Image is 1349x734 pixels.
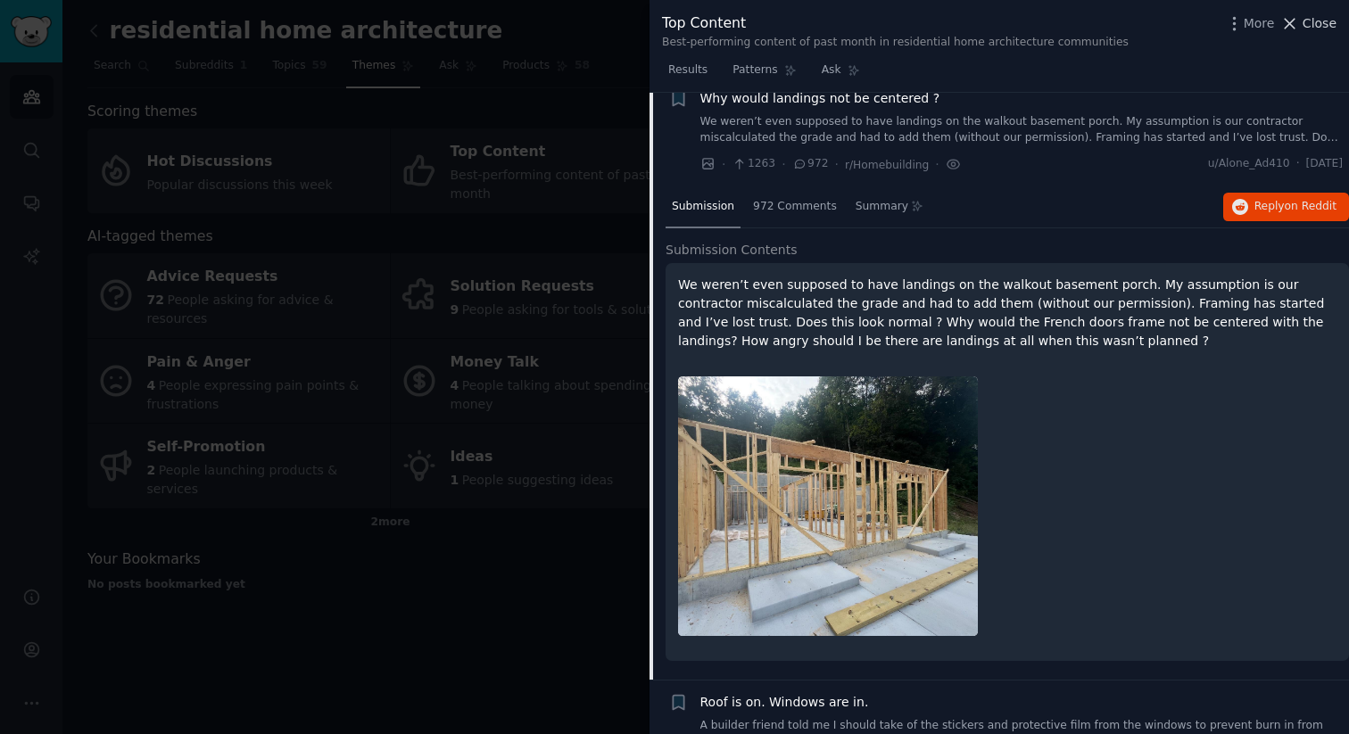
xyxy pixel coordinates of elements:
[856,199,908,215] span: Summary
[722,155,725,174] span: ·
[1280,14,1337,33] button: Close
[662,12,1129,35] div: Top Content
[668,62,708,78] span: Results
[732,156,775,172] span: 1263
[672,199,734,215] span: Submission
[732,62,777,78] span: Patterns
[815,56,866,93] a: Ask
[1285,200,1337,212] span: on Reddit
[678,276,1337,351] p: We weren’t even supposed to have landings on the walkout basement porch. My assumption is our con...
[1244,14,1275,33] span: More
[700,693,869,712] a: Roof is on. Windows are in.
[822,62,841,78] span: Ask
[782,155,785,174] span: ·
[834,155,838,174] span: ·
[700,114,1344,145] a: We weren’t even supposed to have landings on the walkout basement porch. My assumption is our con...
[1306,156,1343,172] span: [DATE]
[1296,156,1300,172] span: ·
[792,156,829,172] span: 972
[935,155,939,174] span: ·
[753,199,837,215] span: 972 Comments
[666,241,798,260] span: Submission Contents
[678,376,978,636] img: Why would landings not be centered ?
[1223,193,1349,221] button: Replyon Reddit
[1254,199,1337,215] span: Reply
[1208,156,1290,172] span: u/Alone_Ad410
[662,56,714,93] a: Results
[1303,14,1337,33] span: Close
[1225,14,1275,33] button: More
[726,56,802,93] a: Patterns
[700,89,940,108] a: Why would landings not be centered ?
[662,35,1129,51] div: Best-performing content of past month in residential home architecture communities
[845,159,929,171] span: r/Homebuilding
